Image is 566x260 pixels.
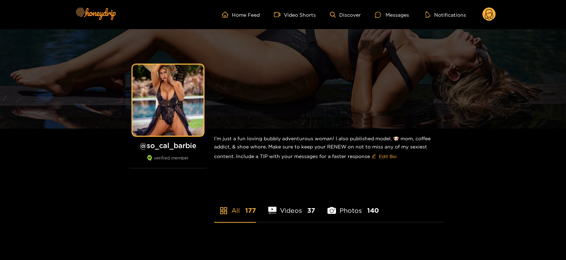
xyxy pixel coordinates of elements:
button: editEdit Bio [370,151,398,162]
span: appstore [219,206,228,215]
span: Edit Bio [379,153,397,160]
a: Home Feed [222,11,260,18]
div: verified member [129,155,207,168]
div: I’m just a fun loving bubbly adventurous woman! I also published model, 🐶 mom, coffee addict, & s... [214,129,444,168]
span: edit [371,154,376,159]
span: 37 [307,206,315,215]
a: Discover [330,12,361,18]
button: Notifications [423,11,468,18]
span: 140 [367,206,379,215]
li: Photos [327,190,379,222]
li: All [214,190,256,222]
h1: @ so_cal_barbie [129,141,207,150]
span: home [222,11,232,18]
li: Videos [268,190,315,222]
span: 177 [245,206,256,215]
span: video-camera [274,11,284,18]
div: Messages [375,11,409,19]
a: Video Shorts [274,11,316,18]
